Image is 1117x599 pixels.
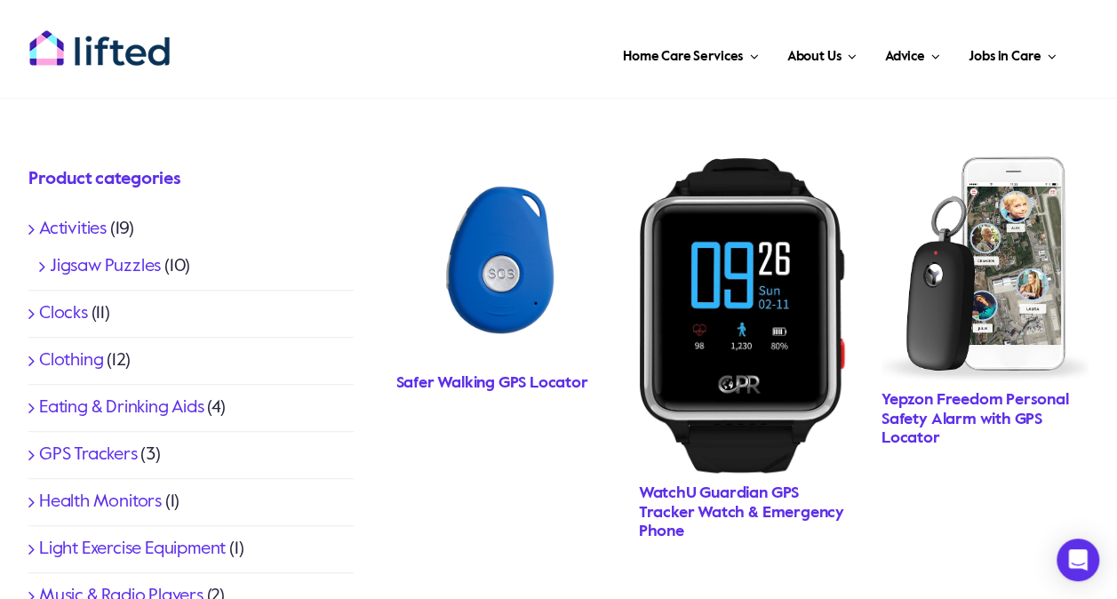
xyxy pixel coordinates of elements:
[396,156,603,174] a: RAVT01Storyandsons_1152x1152
[39,305,88,323] a: Clocks
[28,29,171,47] a: lifted-logo
[39,493,162,511] a: Health Monitors
[639,156,846,174] a: CPR Guardian II Personal Alarm with Emergency Assist Button
[786,43,841,71] span: About Us
[92,305,110,323] span: (11)
[39,352,103,370] a: Clothing
[639,156,846,474] img: CPR Guardian II Personal Alarm with Emergency Assist Button
[207,399,225,417] span: (4)
[39,446,138,464] a: GPS Trackers
[110,220,134,238] span: (19)
[882,156,1089,380] img: Yepzon Freedom GPS tracker with SOS button for Elderly
[1057,539,1099,581] div: Open Intercom Messenger
[969,43,1041,71] span: Jobs in Care
[880,27,945,80] a: Advice
[623,43,743,71] span: Home Care Services
[396,375,588,391] a: Safer Walking GPS Locator
[50,258,161,276] a: Jigsaw Puzzles
[209,27,1062,80] nav: Main Menu
[618,27,764,80] a: Home Care Services
[781,27,861,80] a: About Us
[39,540,226,558] a: Light Exercise Equipment
[107,352,130,370] span: (12)
[639,485,844,539] a: WatchU Guardian GPS Tracker Watch & Emergency Phone
[39,399,204,417] a: Eating & Drinking Aids
[140,446,160,464] span: (3)
[39,220,107,238] a: Activities
[963,27,1062,80] a: Jobs in Care
[28,167,354,192] h4: Product categories
[885,43,925,71] span: Advice
[164,258,190,276] span: (10)
[882,392,1068,446] a: Yepzon Freedom Personal Safety Alarm with GPS Locator
[229,540,243,558] span: (1)
[165,493,180,511] span: (1)
[882,156,1089,174] a: Yepzon Freedom GPS tracker with SOS button for Elderly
